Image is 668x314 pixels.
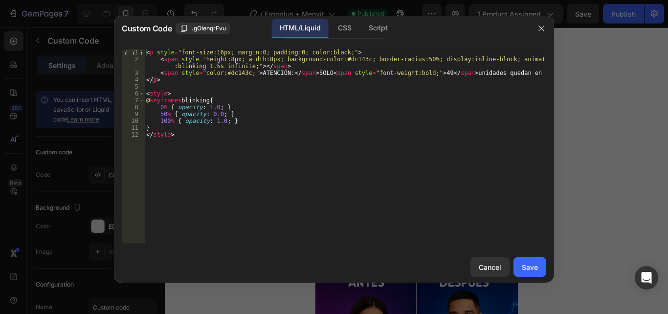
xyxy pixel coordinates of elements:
div: CSS [330,19,359,38]
div: 10 [122,118,145,124]
div: HTML/Liquid [272,19,328,38]
div: 11 [122,124,145,131]
button: Cancel [470,257,510,277]
div: 2 [122,56,145,70]
span: ATENCIÓN: [22,161,64,169]
button: .gOlenqrFvu [176,23,230,34]
div: 1 [122,49,145,56]
div: 9 [122,111,145,118]
div: Cancel [479,262,501,272]
div: Open Intercom Messenger [635,266,658,290]
div: Script [361,19,395,38]
p: SOLO unidades quedan en stock [7,159,195,171]
div: 8 [122,104,145,111]
div: 6 [122,90,145,97]
div: 7 [122,97,145,104]
div: Custom Code [20,145,61,154]
div: 4 [122,76,145,83]
span: Custom Code [122,23,172,34]
span: .gOlenqrFvu [192,24,226,33]
div: 3 [122,70,145,76]
div: 12 [122,131,145,138]
div: 5 [122,83,145,90]
div: Save [522,262,538,272]
span: 49 [86,161,95,169]
button: Save [513,257,546,277]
